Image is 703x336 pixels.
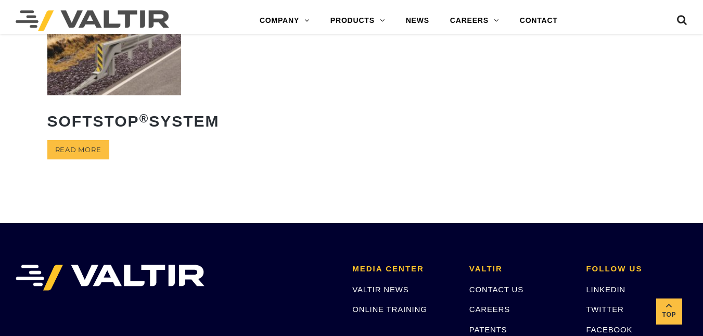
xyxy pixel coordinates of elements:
h2: SoftStop System [47,105,182,138]
a: PATENTS [469,325,507,334]
a: LINKEDIN [586,285,625,294]
a: COMPANY [249,10,320,31]
a: Read more about “SoftStop® System” [47,140,109,159]
a: SoftStop®System [47,11,182,137]
img: Valtir [16,10,169,31]
h2: MEDIA CENTER [352,265,454,273]
h2: FOLLOW US [586,265,687,273]
span: Top [656,309,682,321]
sup: ® [139,112,149,125]
a: FACEBOOK [586,325,632,334]
a: Top [656,298,682,325]
a: PRODUCTS [320,10,395,31]
a: CAREERS [440,10,509,31]
img: SoftStop System End Terminal [47,11,182,95]
a: CAREERS [469,305,510,314]
h2: VALTIR [469,265,571,273]
a: CONTACT [509,10,568,31]
a: TWITTER [586,305,623,314]
img: VALTIR [16,265,204,291]
a: CONTACT US [469,285,523,294]
a: VALTIR NEWS [352,285,408,294]
a: NEWS [395,10,440,31]
a: ONLINE TRAINING [352,305,427,314]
